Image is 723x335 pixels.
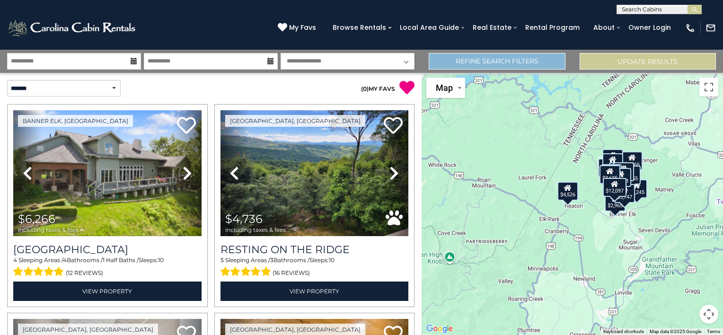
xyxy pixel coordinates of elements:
[7,18,138,37] img: White-1-2.png
[13,282,202,301] a: View Property
[13,243,202,256] a: [GEOGRAPHIC_DATA]
[13,243,202,256] h3: Montallori Stone Lodge
[436,83,453,93] span: Map
[468,20,516,35] a: Real Estate
[361,85,369,92] span: ( )
[429,53,565,70] a: Refine Search Filters
[329,256,335,264] span: 10
[18,212,55,226] span: $6,266
[328,20,391,35] a: Browse Rentals
[699,305,718,324] button: Map camera controls
[220,256,409,279] div: Sleeping Areas / Bathrooms / Sleeps:
[278,23,318,33] a: My Favs
[624,20,676,35] a: Owner Login
[363,85,367,92] span: 0
[13,110,202,236] img: thumbnail_168777839.jpeg
[426,78,465,98] button: Change map style
[220,256,224,264] span: 5
[225,227,286,233] span: including taxes & fees
[603,328,644,335] button: Keyboard shortcuts
[610,168,631,187] div: $3,623
[18,115,133,127] a: Banner Elk, [GEOGRAPHIC_DATA]
[66,267,103,279] span: (12 reviews)
[220,243,409,256] a: Resting on the Ridge
[424,323,455,335] a: Open this area in Google Maps (opens a new window)
[707,329,720,334] a: Terms (opens in new tab)
[602,178,626,197] div: $12,097
[289,23,316,33] span: My Favs
[13,256,202,279] div: Sleeping Areas / Bathrooms / Sleeps:
[103,256,139,264] span: 1 Half Baths /
[424,323,455,335] img: Google
[705,23,716,33] img: mail-regular-white.png
[220,282,409,301] a: View Property
[598,159,619,177] div: $4,736
[557,182,578,201] div: $4,526
[177,116,196,136] a: Add to favorites
[685,23,696,33] img: phone-regular-white.png
[619,166,640,185] div: $3,355
[601,164,622,183] div: $4,271
[361,85,395,92] a: (0)MY FAVS
[602,149,623,168] div: $3,254
[621,151,642,170] div: $6,266
[580,53,716,70] button: Update Results
[605,193,626,212] div: $2,965
[13,256,17,264] span: 4
[220,110,409,236] img: thumbnail_165047024.jpeg
[520,20,584,35] a: Rental Program
[270,256,273,264] span: 3
[395,20,464,35] a: Local Area Guide
[158,256,164,264] span: 10
[626,179,647,198] div: $4,245
[63,256,67,264] span: 4
[699,78,718,97] button: Toggle fullscreen view
[273,267,310,279] span: (16 reviews)
[599,165,620,184] div: $3,635
[384,116,403,136] a: Add to favorites
[602,153,623,172] div: $2,528
[18,227,79,233] span: including taxes & fees
[225,115,365,127] a: [GEOGRAPHIC_DATA], [GEOGRAPHIC_DATA]
[613,162,634,181] div: $2,290
[225,212,263,226] span: $4,736
[650,329,701,334] span: Map data ©2025 Google
[614,184,635,203] div: $3,747
[589,20,619,35] a: About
